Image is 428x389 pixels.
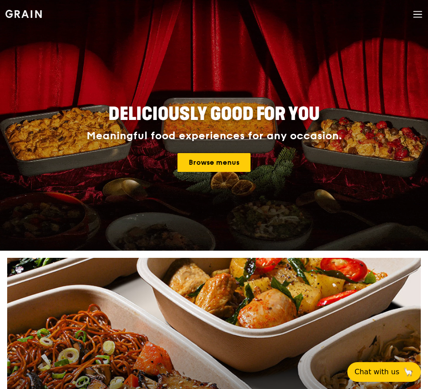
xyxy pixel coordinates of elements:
a: Browse menus [177,153,251,172]
div: Meaningful food experiences for any occasion. [53,130,376,142]
span: 🦙 [403,367,414,377]
span: Deliciously good for you [108,103,320,125]
button: Chat with us🦙 [347,362,421,382]
img: Grain [5,10,42,18]
span: Chat with us [355,367,399,377]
